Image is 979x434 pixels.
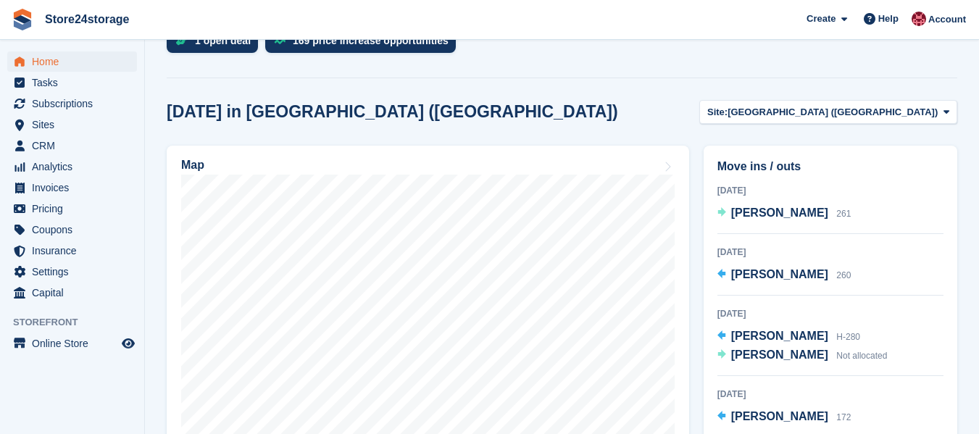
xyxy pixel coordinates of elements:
a: [PERSON_NAME] H-280 [717,327,860,346]
a: menu [7,178,137,198]
h2: [DATE] in [GEOGRAPHIC_DATA] ([GEOGRAPHIC_DATA]) [167,102,618,122]
img: price_increase_opportunities-93ffe204e8149a01c8c9dc8f82e8f89637d9d84a8eef4429ea346261dce0b2c0.svg [274,38,286,44]
a: menu [7,114,137,135]
span: Storefront [13,315,144,330]
a: menu [7,72,137,93]
div: [DATE] [717,246,943,259]
span: [PERSON_NAME] [731,268,828,280]
a: menu [7,241,137,261]
a: [PERSON_NAME] 172 [717,408,851,427]
a: Preview store [120,335,137,352]
span: Subscriptions [32,93,119,114]
a: 169 price increase opportunities [265,28,463,60]
span: Pricing [32,199,119,219]
a: menu [7,135,137,156]
span: [PERSON_NAME] [731,410,828,422]
span: [PERSON_NAME] [731,349,828,361]
img: Mandy Huges [912,12,926,26]
div: 169 price increase opportunities [293,35,449,46]
div: [DATE] [717,184,943,197]
span: Coupons [32,220,119,240]
span: [GEOGRAPHIC_DATA] ([GEOGRAPHIC_DATA]) [728,105,938,120]
span: 260 [836,270,851,280]
a: [PERSON_NAME] 260 [717,266,851,285]
a: [PERSON_NAME] Not allocated [717,346,888,365]
div: 1 open deal [195,35,251,46]
a: [PERSON_NAME] 261 [717,204,851,223]
a: menu [7,262,137,282]
span: Online Store [32,333,119,354]
div: [DATE] [717,307,943,320]
span: [PERSON_NAME] [731,330,828,342]
button: Site: [GEOGRAPHIC_DATA] ([GEOGRAPHIC_DATA]) [699,100,957,124]
span: Invoices [32,178,119,198]
span: Insurance [32,241,119,261]
img: deal-1b604bf984904fb50ccaf53a9ad4b4a5d6e5aea283cecdc64d6e3604feb123c2.svg [175,36,188,46]
span: Account [928,12,966,27]
a: menu [7,157,137,177]
a: menu [7,51,137,72]
span: Help [878,12,899,26]
span: Analytics [32,157,119,177]
h2: Move ins / outs [717,158,943,175]
span: H-280 [836,332,860,342]
span: Tasks [32,72,119,93]
span: Capital [32,283,119,303]
a: menu [7,333,137,354]
span: 261 [836,209,851,219]
a: menu [7,283,137,303]
span: Site: [707,105,728,120]
span: 172 [836,412,851,422]
a: menu [7,199,137,219]
a: 1 open deal [167,28,265,60]
span: Settings [32,262,119,282]
h2: Map [181,159,204,172]
div: [DATE] [717,388,943,401]
a: Store24storage [39,7,136,31]
span: [PERSON_NAME] [731,206,828,219]
span: Create [807,12,836,26]
a: menu [7,220,137,240]
span: Sites [32,114,119,135]
a: menu [7,93,137,114]
span: CRM [32,135,119,156]
span: Not allocated [836,351,887,361]
img: stora-icon-8386f47178a22dfd0bd8f6a31ec36ba5ce8667c1dd55bd0f319d3a0aa187defe.svg [12,9,33,30]
span: Home [32,51,119,72]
